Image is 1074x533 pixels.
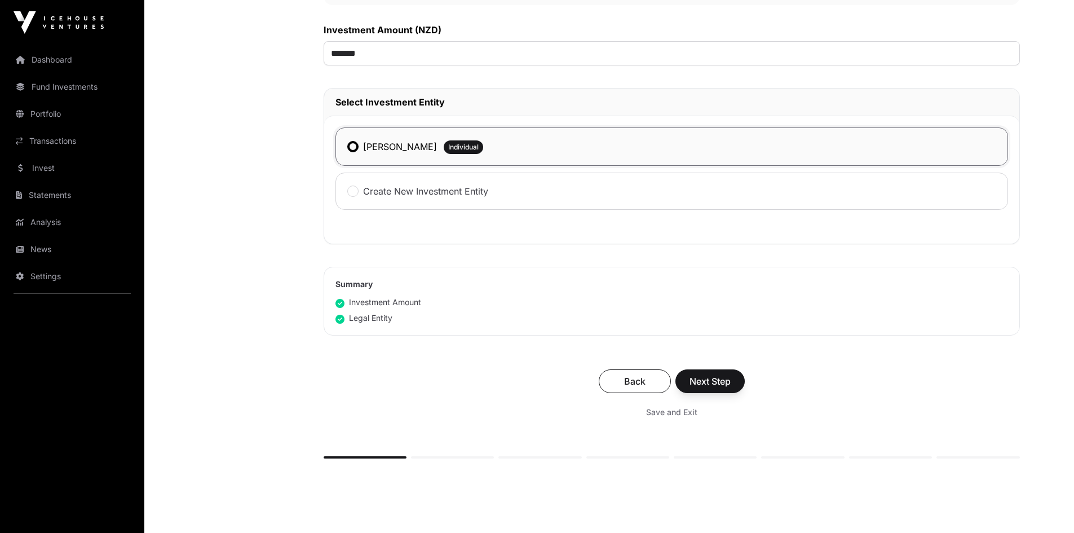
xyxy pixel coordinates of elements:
[9,183,135,208] a: Statements
[335,297,421,308] div: Investment Amount
[363,140,437,153] label: [PERSON_NAME]
[613,375,657,388] span: Back
[9,129,135,153] a: Transactions
[690,375,731,388] span: Next Step
[675,369,745,393] button: Next Step
[9,102,135,126] a: Portfolio
[9,47,135,72] a: Dashboard
[9,74,135,99] a: Fund Investments
[633,402,711,422] button: Save and Exit
[324,23,1020,37] label: Investment Amount (NZD)
[335,95,1008,109] h2: Select Investment Entity
[363,184,488,198] label: Create New Investment Entity
[9,237,135,262] a: News
[335,312,392,324] div: Legal Entity
[9,264,135,289] a: Settings
[9,210,135,235] a: Analysis
[14,11,104,34] img: Icehouse Ventures Logo
[448,143,479,152] span: Individual
[335,279,1008,290] h2: Summary
[9,156,135,180] a: Invest
[1018,479,1074,533] iframe: Chat Widget
[646,407,697,418] span: Save and Exit
[599,369,671,393] button: Back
